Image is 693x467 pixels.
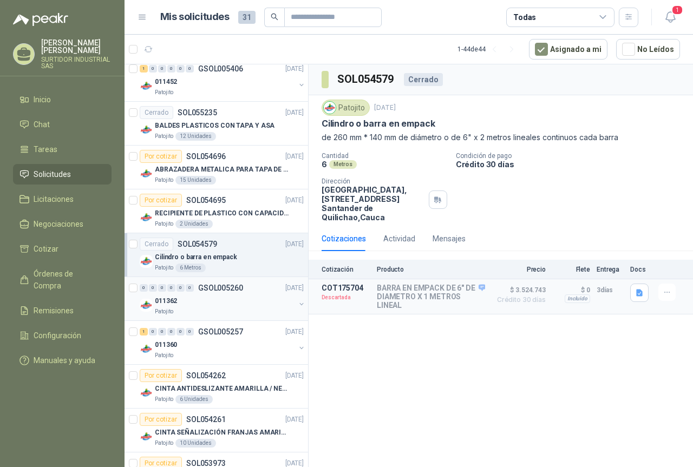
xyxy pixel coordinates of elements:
p: GSOL005260 [198,284,243,292]
div: 6 Metros [175,264,206,272]
h3: SOL054579 [337,71,395,88]
span: Tareas [34,143,57,155]
div: 1 [140,65,148,73]
span: Chat [34,119,50,130]
div: 1 [140,328,148,336]
div: Cerrado [140,238,173,251]
img: Company Logo [140,123,153,136]
div: Patojito [322,100,370,116]
p: SOL053973 [186,459,226,467]
div: Cerrado [404,73,443,86]
a: Solicitudes [13,164,112,185]
p: SOL055235 [178,109,217,116]
a: Por cotizarSOL054262[DATE] Company LogoCINTA ANTIDESLIZANTE AMARILLA / NEGRAPatojito6 Unidades [125,365,308,409]
button: No Leídos [616,39,680,60]
img: Company Logo [140,299,153,312]
span: Cotizar [34,243,58,255]
p: Producto [377,266,485,273]
p: Precio [492,266,546,273]
span: 31 [238,11,256,24]
p: BALDES PLASTICOS CON TAPA Y ASA [155,121,274,131]
div: Por cotizar [140,413,182,426]
span: 1 [671,5,683,15]
div: 2 Unidades [175,220,213,228]
p: Patojito [155,176,173,185]
a: 1 0 0 0 0 0 GSOL005257[DATE] Company Logo011360Patojito [140,325,306,360]
button: Asignado a mi [529,39,607,60]
div: Metros [329,160,357,169]
span: Crédito 30 días [492,297,546,303]
img: Company Logo [140,343,153,356]
p: SOL054262 [186,372,226,379]
p: CINTA ANTIDESLIZANTE AMARILLA / NEGRA [155,384,290,394]
span: Configuración [34,330,81,341]
p: BARRA EN EMPACK DE 6" DE DIAMETRO X 1 METROS LINEAL [377,284,485,310]
p: Cilindro o barra en empack [322,118,435,129]
a: 1 0 0 0 0 0 GSOL005406[DATE] Company Logo011452Patojito [140,62,306,97]
img: Logo peakr [13,13,68,26]
div: 0 [176,284,185,292]
div: 0 [186,328,194,336]
p: [DATE] [285,283,304,293]
a: Por cotizarSOL054695[DATE] Company LogoRECIPIENTE DE PLASTICO CON CAPACIDAD DE 1.8 LT PARA LA EXT... [125,189,308,233]
p: $ 0 [552,284,590,297]
p: [DATE] [285,327,304,337]
p: [DATE] [285,108,304,118]
p: [DATE] [285,64,304,74]
p: SOL054579 [178,240,217,248]
p: Cotización [322,266,370,273]
img: Company Logo [324,102,336,114]
div: 15 Unidades [175,176,216,185]
p: GSOL005257 [198,328,243,336]
p: [DATE] [285,239,304,249]
span: Solicitudes [34,168,71,180]
div: 0 [167,328,175,336]
img: Company Logo [140,386,153,399]
p: Condición de pago [456,152,689,160]
p: 6 [322,160,327,169]
div: 0 [158,284,166,292]
p: COT175704 [322,284,370,292]
img: Company Logo [140,255,153,268]
span: Negociaciones [34,218,83,230]
button: 1 [661,8,680,27]
div: Incluido [565,294,590,303]
span: Manuales y ayuda [34,354,95,366]
span: Remisiones [34,305,74,317]
p: Patojito [155,220,173,228]
a: CerradoSOL054579[DATE] Company LogoCilindro o barra en empackPatojito6 Metros [125,233,308,277]
div: 0 [149,328,157,336]
p: Patojito [155,395,173,404]
img: Company Logo [140,80,153,93]
div: 1 - 44 de 44 [457,41,520,58]
div: 0 [167,65,175,73]
span: Inicio [34,94,51,106]
p: [DATE] [285,195,304,206]
div: 0 [149,65,157,73]
div: Por cotizar [140,369,182,382]
div: Cerrado [140,106,173,119]
p: [PERSON_NAME] [PERSON_NAME] [41,39,112,54]
div: 0 [186,284,194,292]
p: 3 días [597,284,624,297]
div: 0 [149,284,157,292]
div: Por cotizar [140,150,182,163]
a: Por cotizarSOL054261[DATE] Company LogoCINTA SEÑALIZACIÓN FRANJAS AMARILLAS NEGRAPatojito10 Unidades [125,409,308,452]
a: Configuración [13,325,112,346]
a: Manuales y ayuda [13,350,112,371]
span: search [271,13,278,21]
p: Patojito [155,88,173,97]
p: Entrega [597,266,624,273]
div: 0 [176,328,185,336]
div: 0 [158,328,166,336]
div: 0 [186,65,194,73]
div: 10 Unidades [175,439,216,448]
p: SURTIDOR INDUSTRIAL SAS [41,56,112,69]
div: Actividad [383,233,415,245]
div: Todas [513,11,536,23]
a: Órdenes de Compra [13,264,112,296]
div: 0 [140,284,148,292]
p: Descartada [322,292,370,303]
p: 011362 [155,296,177,306]
p: [GEOGRAPHIC_DATA], [STREET_ADDRESS] Santander de Quilichao , Cauca [322,185,424,222]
